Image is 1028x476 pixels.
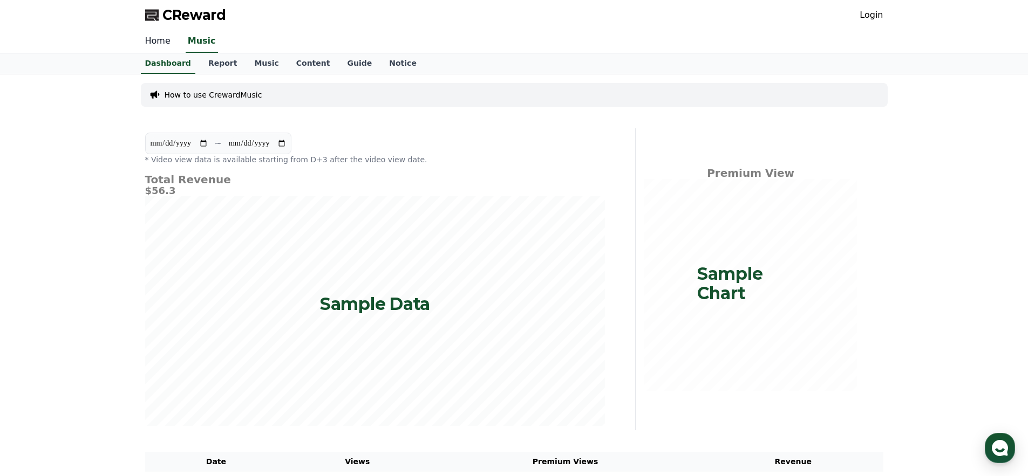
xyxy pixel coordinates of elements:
p: Sample Data [320,294,430,314]
h4: Premium View [644,167,857,179]
p: ~ [215,137,222,150]
span: CReward [162,6,226,24]
a: Music [186,30,218,53]
a: Settings [139,342,207,369]
span: Settings [160,358,186,367]
a: How to use CrewardMusic [165,89,262,100]
a: Guide [338,53,380,74]
a: CReward [145,6,226,24]
a: Report [200,53,246,74]
a: Notice [380,53,425,74]
p: Sample Chart [697,264,804,303]
a: Home [137,30,179,53]
a: Dashboard [141,53,195,74]
span: Messages [90,358,121,367]
span: Home [28,358,46,367]
a: Music [246,53,287,74]
a: Home [3,342,71,369]
a: Messages [71,342,139,369]
h4: Total Revenue [145,174,605,185]
h5: $56.3 [145,185,605,196]
th: Revenue [703,452,883,472]
th: Date [145,452,288,472]
th: Views [287,452,427,472]
a: Content [288,53,339,74]
a: Login [860,9,883,22]
p: * Video view data is available starting from D+3 after the video view date. [145,154,605,165]
th: Premium Views [427,452,703,472]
